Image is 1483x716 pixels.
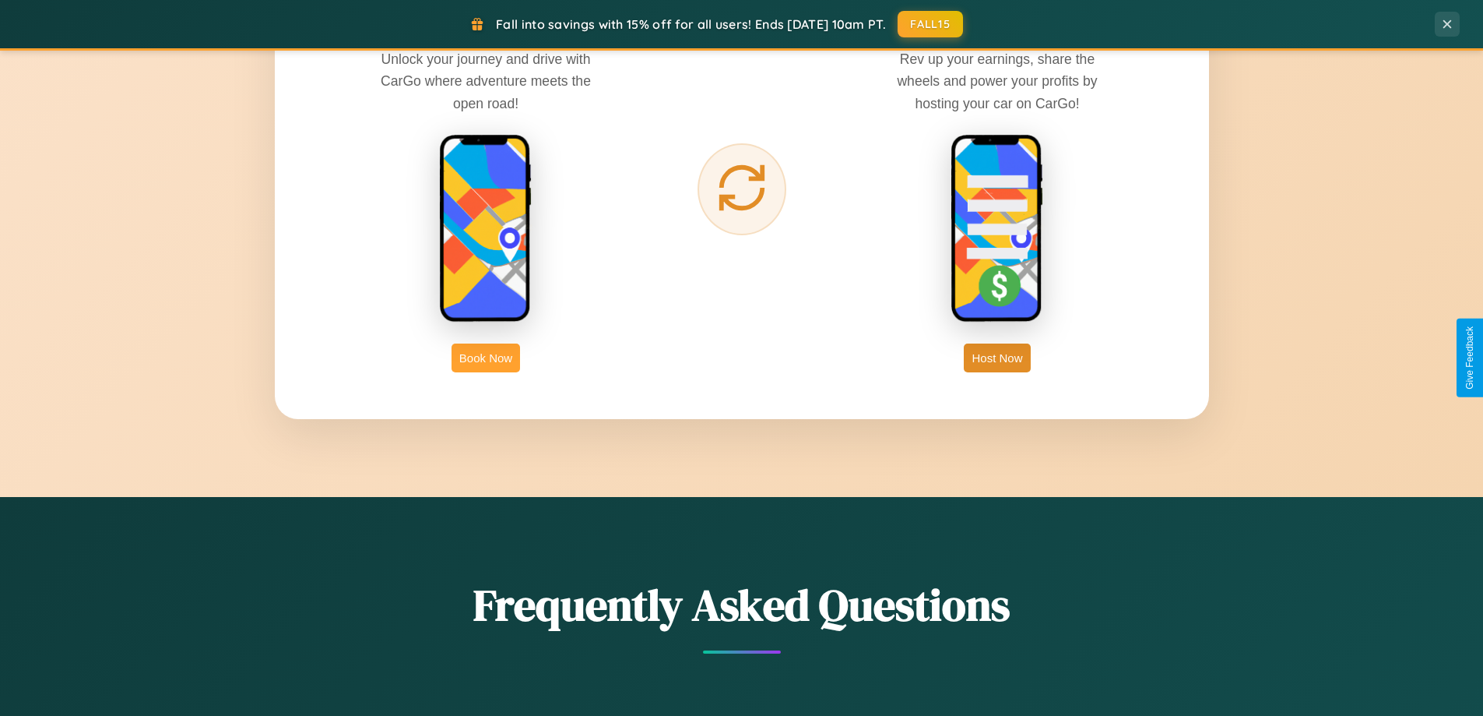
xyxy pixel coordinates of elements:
img: host phone [951,134,1044,324]
h2: Frequently Asked Questions [275,575,1209,635]
div: Give Feedback [1464,326,1475,390]
p: Unlock your journey and drive with CarGo where adventure meets the open road! [369,48,603,114]
span: Fall into savings with 15% off for all users! Ends [DATE] 10am PT. [496,16,886,32]
img: rent phone [439,134,532,324]
p: Rev up your earnings, share the wheels and power your profits by hosting your car on CarGo! [880,48,1114,114]
button: FALL15 [898,11,963,37]
button: Book Now [452,344,520,372]
button: Host Now [964,344,1030,372]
